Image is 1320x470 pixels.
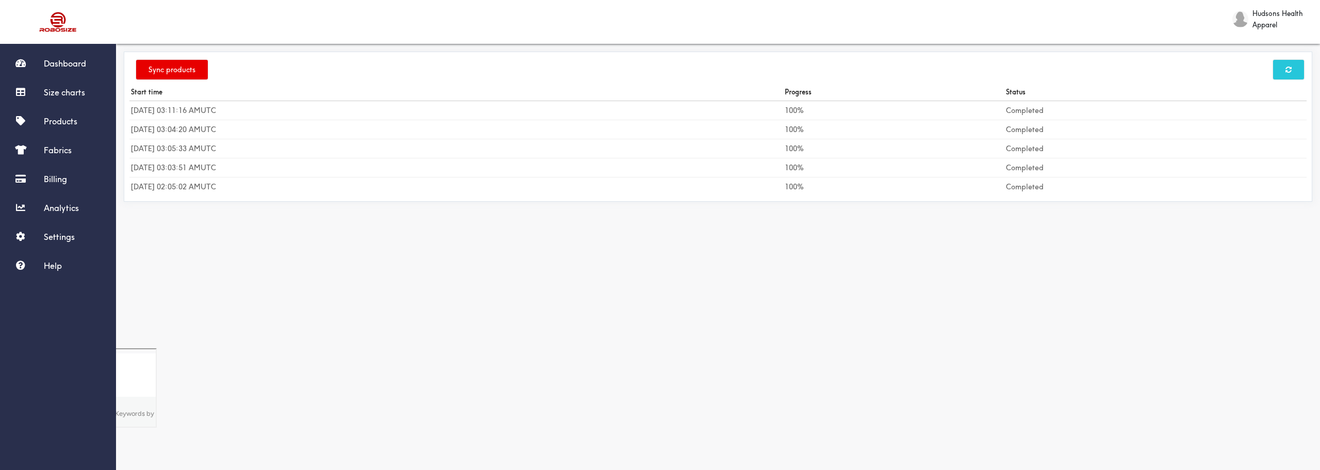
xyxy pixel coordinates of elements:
img: website_grey.svg [16,27,25,35]
div: Domain Overview [39,61,92,68]
td: [DATE] 02:05:02 AM UTC [129,177,783,197]
button: Sync products [136,60,208,79]
div: v 4.0.25 [29,17,51,25]
th: Start time [129,83,783,101]
img: tab_domain_overview_orange.svg [28,60,36,68]
td: Completed [1004,139,1307,158]
td: [DATE] 03:04:20 AM UTC [129,120,783,139]
span: Products [44,116,77,126]
img: tab_keywords_by_traffic_grey.svg [103,60,111,68]
td: [DATE] 03:03:51 AM UTC [129,158,783,177]
span: Help [44,261,62,271]
div: Keywords by Traffic [114,61,174,68]
td: 100 % [783,120,1005,139]
span: Hudsons Health Apparel [1252,8,1310,30]
td: 100 % [783,139,1005,158]
td: [DATE] 03:11:16 AM UTC [129,101,783,120]
td: 100 % [783,158,1005,177]
img: Robosize [20,8,97,36]
th: Status [1004,83,1307,101]
span: Analytics [44,203,79,213]
div: Domain: [DOMAIN_NAME] [27,27,113,35]
td: Completed [1004,158,1307,177]
td: 100 % [783,101,1005,120]
span: Size charts [44,87,85,98]
img: logo_orange.svg [16,17,25,25]
td: [DATE] 03:05:33 AM UTC [129,139,783,158]
span: Billing [44,174,67,184]
span: Fabrics [44,145,72,155]
span: Dashboard [44,58,86,69]
td: Completed [1004,120,1307,139]
td: Completed [1004,101,1307,120]
td: 100 % [783,177,1005,197]
span: Settings [44,232,75,242]
th: Progress [783,83,1005,101]
td: Completed [1004,177,1307,197]
img: Hudsons Health Apparel [1232,11,1248,27]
